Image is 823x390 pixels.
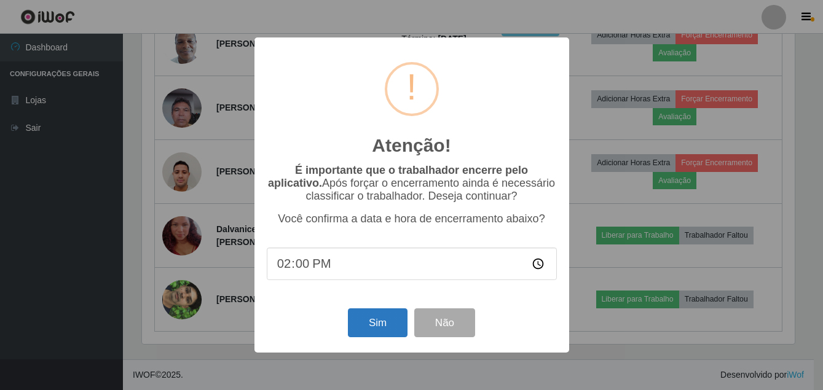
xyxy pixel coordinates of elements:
[414,308,475,337] button: Não
[267,213,557,225] p: Você confirma a data e hora de encerramento abaixo?
[267,164,557,203] p: Após forçar o encerramento ainda é necessário classificar o trabalhador. Deseja continuar?
[348,308,408,337] button: Sim
[268,164,528,189] b: É importante que o trabalhador encerre pelo aplicativo.
[372,135,451,157] h2: Atenção!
